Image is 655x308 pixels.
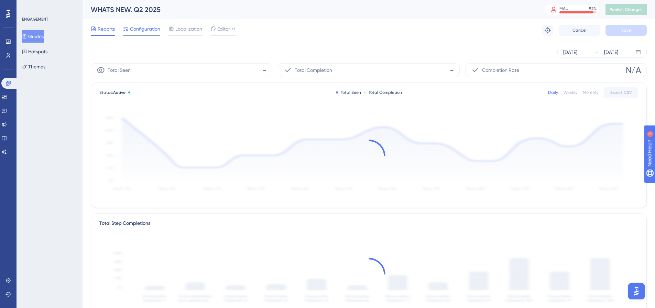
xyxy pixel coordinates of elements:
span: Reports [98,25,115,33]
div: Total Completion [364,90,402,95]
span: Need Help? [16,2,43,10]
div: [DATE] [563,48,577,56]
button: Export CSV [604,87,638,98]
button: Publish Changes [605,4,647,15]
div: [DATE] [604,48,618,56]
span: Localization [175,25,202,33]
span: - [262,65,266,76]
span: Configuration [130,25,160,33]
button: Cancel [559,25,600,36]
div: 1 [48,3,50,9]
span: Active [113,90,125,95]
div: Monthly [583,90,598,95]
div: MAU [559,6,568,11]
span: Cancel [572,27,587,33]
span: N/A [626,65,641,76]
span: Save [621,27,631,33]
div: Daily [548,90,558,95]
div: 92 % [589,6,597,11]
span: Total Seen [108,66,131,74]
span: Total Completion [295,66,332,74]
div: WHATS NEW. Q2 2025 [91,5,528,14]
button: Hotspots [22,45,47,58]
iframe: UserGuiding AI Assistant Launcher [626,281,647,301]
span: Editor [217,25,230,33]
div: Total Step Completions [99,219,150,228]
span: - [450,65,454,76]
button: Save [605,25,647,36]
span: Publish Changes [610,7,643,12]
span: Completion Rate [482,66,519,74]
button: Themes [22,60,45,73]
div: Total Seen [336,90,361,95]
div: ENGAGEMENT [22,16,48,22]
button: Guides [22,30,44,43]
span: Status: [99,90,125,95]
span: Export CSV [610,90,632,95]
div: Weekly [564,90,577,95]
